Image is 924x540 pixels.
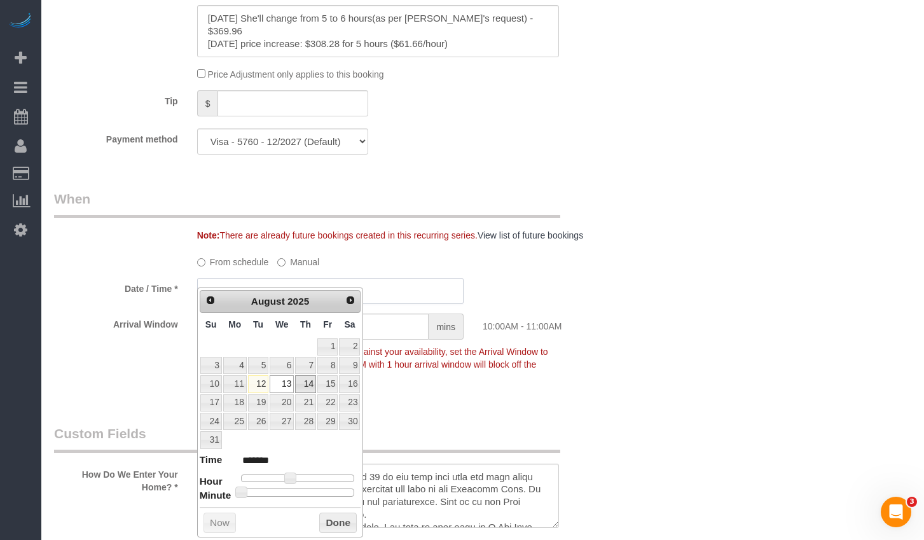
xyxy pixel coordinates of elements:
[54,190,560,218] legend: When
[200,453,223,469] dt: Time
[8,13,33,31] img: Automaid Logo
[339,357,360,374] a: 9
[205,295,216,305] span: Prev
[270,413,294,430] a: 27
[45,314,188,331] label: Arrival Window
[277,251,319,268] label: Manual
[248,357,268,374] a: 5
[317,394,338,412] a: 22
[200,474,223,490] dt: Hour
[295,357,316,374] a: 7
[197,230,220,240] strong: Note:
[54,424,560,453] legend: Custom Fields
[295,413,316,430] a: 28
[197,251,269,268] label: From schedule
[323,319,332,329] span: Friday
[223,413,247,430] a: 25
[287,296,309,307] span: 2025
[248,394,268,412] a: 19
[45,90,188,107] label: Tip
[478,230,583,240] a: View list of future bookings
[270,375,294,392] a: 13
[339,394,360,412] a: 23
[319,513,357,533] button: Done
[202,292,219,310] a: Prev
[251,296,285,307] span: August
[270,357,294,374] a: 6
[429,314,464,340] span: mins
[339,338,360,356] a: 2
[188,229,616,242] div: There are already future bookings created in this recurring series.
[275,319,289,329] span: Wednesday
[205,319,217,329] span: Sunday
[197,90,218,116] span: $
[228,319,241,329] span: Monday
[295,394,316,412] a: 21
[223,357,247,374] a: 4
[223,375,247,392] a: 11
[208,69,384,80] span: Price Adjustment only applies to this booking
[45,278,188,295] label: Date / Time *
[200,488,231,504] dt: Minute
[197,278,464,304] input: MM/DD/YYYY HH:MM
[203,513,236,533] button: Now
[339,413,360,430] a: 30
[197,347,548,382] span: To make this booking count against your availability, set the Arrival Window to match a spot on y...
[345,295,355,305] span: Next
[907,497,917,507] span: 3
[317,375,338,392] a: 15
[473,314,616,333] div: 10:00AM - 11:00AM
[45,128,188,146] label: Payment method
[248,413,268,430] a: 26
[344,319,355,329] span: Saturday
[253,319,263,329] span: Tuesday
[317,357,338,374] a: 8
[200,357,222,374] a: 3
[300,319,311,329] span: Thursday
[317,338,338,356] a: 1
[248,375,268,392] a: 12
[317,413,338,430] a: 29
[270,394,294,412] a: 20
[339,375,360,392] a: 16
[200,375,222,392] a: 10
[197,258,205,267] input: From schedule
[45,464,188,494] label: How Do We Enter Your Home? *
[200,431,222,448] a: 31
[223,394,247,412] a: 18
[200,413,222,430] a: 24
[341,292,359,310] a: Next
[295,375,316,392] a: 14
[277,258,286,267] input: Manual
[881,497,911,527] iframe: Intercom live chat
[200,394,222,412] a: 17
